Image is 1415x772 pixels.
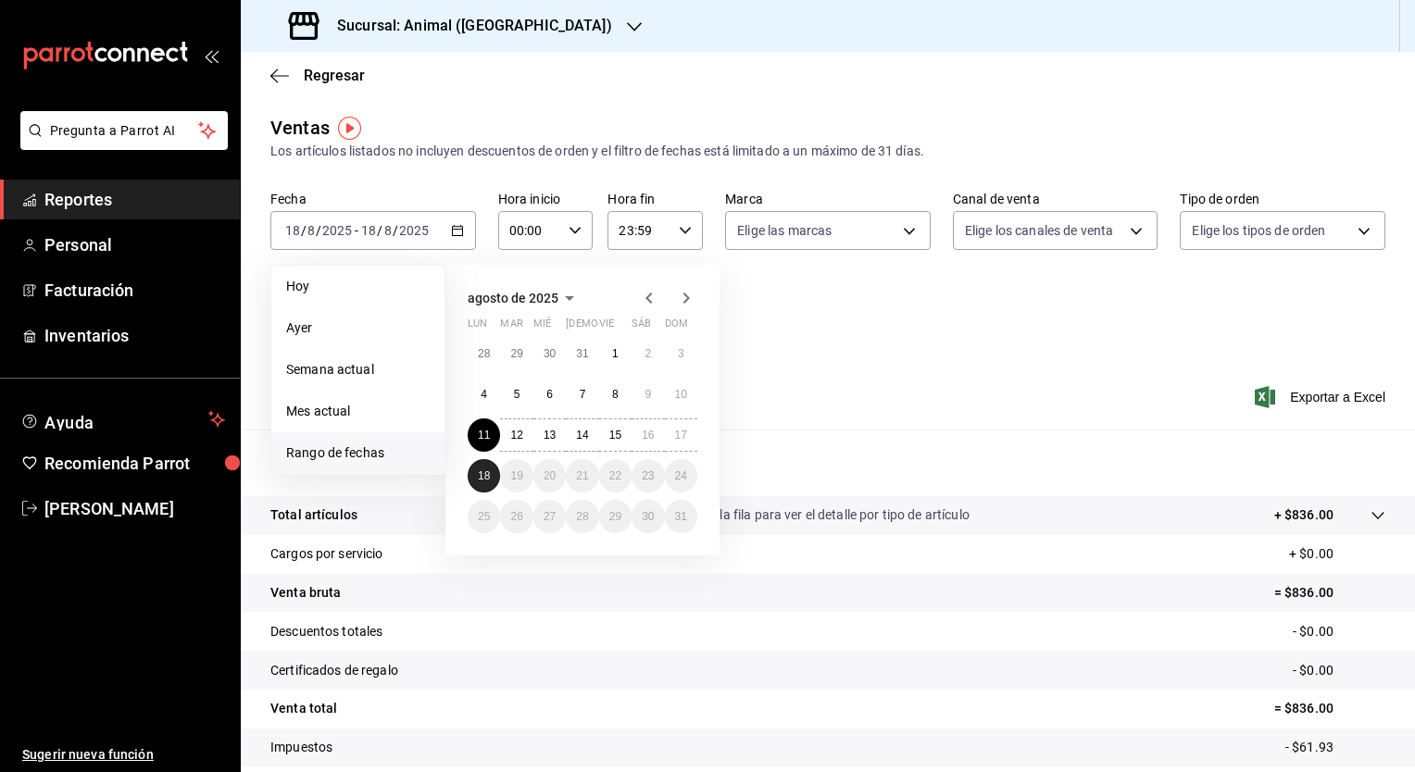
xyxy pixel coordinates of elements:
[612,388,619,401] abbr: 8 de agosto de 2025
[301,223,307,238] span: /
[576,510,588,523] abbr: 28 de agosto de 2025
[481,388,487,401] abbr: 4 de agosto de 2025
[675,510,687,523] abbr: 31 de agosto de 2025
[642,429,654,442] abbr: 16 de agosto de 2025
[576,469,588,482] abbr: 21 de agosto de 2025
[580,388,586,401] abbr: 7 de agosto de 2025
[398,223,430,238] input: ----
[1192,221,1325,240] span: Elige los tipos de orden
[510,429,522,442] abbr: 12 de agosto de 2025
[1293,622,1385,641] p: - $0.00
[576,429,588,442] abbr: 14 de agosto de 2025
[533,500,566,533] button: 27 de agosto de 2025
[1274,699,1385,718] p: = $836.00
[468,500,500,533] button: 25 de agosto de 2025
[13,134,228,154] a: Pregunta a Parrot AI
[1289,544,1385,564] p: + $0.00
[270,193,476,205] label: Fecha
[510,510,522,523] abbr: 26 de agosto de 2025
[468,337,500,370] button: 28 de julio de 2025
[675,429,687,442] abbr: 17 de agosto de 2025
[1258,386,1385,408] button: Exportar a Excel
[1274,583,1385,603] p: = $836.00
[533,459,566,492] button: 20 de agosto de 2025
[44,451,225,476] span: Recomienda Parrot
[546,388,553,401] abbr: 6 de agosto de 2025
[393,223,398,238] span: /
[286,402,430,421] span: Mes actual
[44,323,225,348] span: Inventarios
[44,496,225,521] span: [PERSON_NAME]
[270,67,365,84] button: Regresar
[478,347,490,360] abbr: 28 de julio de 2025
[544,510,556,523] abbr: 27 de agosto de 2025
[675,388,687,401] abbr: 10 de agosto de 2025
[468,291,558,305] span: agosto de 2025
[609,469,621,482] abbr: 22 de agosto de 2025
[566,378,598,411] button: 7 de agosto de 2025
[270,505,357,525] p: Total artículos
[607,193,703,205] label: Hora fin
[510,469,522,482] abbr: 19 de agosto de 2025
[500,418,532,452] button: 12 de agosto de 2025
[514,388,520,401] abbr: 5 de agosto de 2025
[286,443,430,463] span: Rango de fechas
[632,418,664,452] button: 16 de agosto de 2025
[1180,193,1385,205] label: Tipo de orden
[609,510,621,523] abbr: 29 de agosto de 2025
[632,500,664,533] button: 30 de agosto de 2025
[599,318,614,337] abbr: viernes
[665,318,688,337] abbr: domingo
[566,318,675,337] abbr: jueves
[20,111,228,150] button: Pregunta a Parrot AI
[1293,661,1385,680] p: - $0.00
[360,223,377,238] input: --
[599,500,632,533] button: 29 de agosto de 2025
[544,429,556,442] abbr: 13 de agosto de 2025
[478,469,490,482] abbr: 18 de agosto de 2025
[204,48,219,63] button: open_drawer_menu
[662,505,970,525] p: Da clic en la fila para ver el detalle por tipo de artículo
[544,347,556,360] abbr: 30 de julio de 2025
[1274,505,1334,525] p: + $836.00
[645,347,651,360] abbr: 2 de agosto de 2025
[544,469,556,482] abbr: 20 de agosto de 2025
[270,114,330,142] div: Ventas
[50,121,199,141] span: Pregunta a Parrot AI
[44,408,201,430] span: Ayuda
[609,429,621,442] abbr: 15 de agosto de 2025
[307,223,316,238] input: --
[612,347,619,360] abbr: 1 de agosto de 2025
[286,277,430,296] span: Hoy
[355,223,358,238] span: -
[675,469,687,482] abbr: 24 de agosto de 2025
[500,459,532,492] button: 19 de agosto de 2025
[500,378,532,411] button: 5 de agosto de 2025
[533,378,566,411] button: 6 de agosto de 2025
[645,388,651,401] abbr: 9 de agosto de 2025
[632,337,664,370] button: 2 de agosto de 2025
[500,318,522,337] abbr: martes
[468,318,487,337] abbr: lunes
[632,318,651,337] abbr: sábado
[1285,738,1385,757] p: - $61.93
[286,318,430,338] span: Ayer
[270,583,341,603] p: Venta bruta
[533,418,566,452] button: 13 de agosto de 2025
[338,117,361,140] button: Tooltip marker
[599,378,632,411] button: 8 de agosto de 2025
[270,544,383,564] p: Cargos por servicio
[270,738,332,757] p: Impuestos
[678,347,684,360] abbr: 3 de agosto de 2025
[478,429,490,442] abbr: 11 de agosto de 2025
[566,418,598,452] button: 14 de agosto de 2025
[533,337,566,370] button: 30 de julio de 2025
[284,223,301,238] input: --
[965,221,1113,240] span: Elige los canales de venta
[665,459,697,492] button: 24 de agosto de 2025
[566,337,598,370] button: 31 de julio de 2025
[286,360,430,380] span: Semana actual
[599,459,632,492] button: 22 de agosto de 2025
[566,459,598,492] button: 21 de agosto de 2025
